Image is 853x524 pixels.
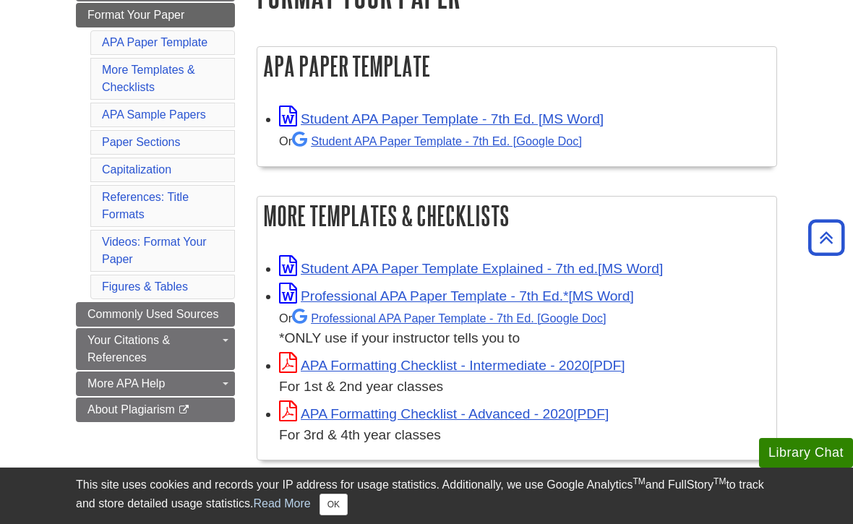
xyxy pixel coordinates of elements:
[633,476,645,486] sup: TM
[803,228,849,247] a: Back to Top
[279,358,625,373] a: Link opens in new window
[279,406,609,421] a: Link opens in new window
[178,405,190,415] i: This link opens in a new window
[102,163,171,176] a: Capitalization
[87,403,175,416] span: About Plagiarism
[279,134,582,147] small: Or
[87,308,218,320] span: Commonly Used Sources
[279,425,769,446] div: For 3rd & 4th year classes
[102,108,206,121] a: APA Sample Papers
[279,307,769,350] div: *ONLY use if your instructor tells you to
[257,197,776,235] h2: More Templates & Checklists
[102,280,188,293] a: Figures & Tables
[87,334,170,364] span: Your Citations & References
[102,36,207,48] a: APA Paper Template
[102,136,181,148] a: Paper Sections
[292,134,582,147] a: Student APA Paper Template - 7th Ed. [Google Doc]
[102,236,207,265] a: Videos: Format Your Paper
[713,476,726,486] sup: TM
[102,64,195,93] a: More Templates & Checklists
[87,9,184,21] span: Format Your Paper
[76,398,235,422] a: About Plagiarism
[76,476,777,515] div: This site uses cookies and records your IP address for usage statistics. Additionally, we use Goo...
[102,191,189,220] a: References: Title Formats
[76,371,235,396] a: More APA Help
[279,261,663,276] a: Link opens in new window
[257,47,776,85] h2: APA Paper Template
[76,328,235,370] a: Your Citations & References
[253,497,310,510] a: Read More
[279,288,634,304] a: Link opens in new window
[76,302,235,327] a: Commonly Used Sources
[759,438,853,468] button: Library Chat
[279,312,606,325] small: Or
[320,494,348,515] button: Close
[87,377,165,390] span: More APA Help
[76,3,235,27] a: Format Your Paper
[292,312,606,325] a: Professional APA Paper Template - 7th Ed.
[279,377,769,398] div: For 1st & 2nd year classes
[279,111,604,126] a: Link opens in new window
